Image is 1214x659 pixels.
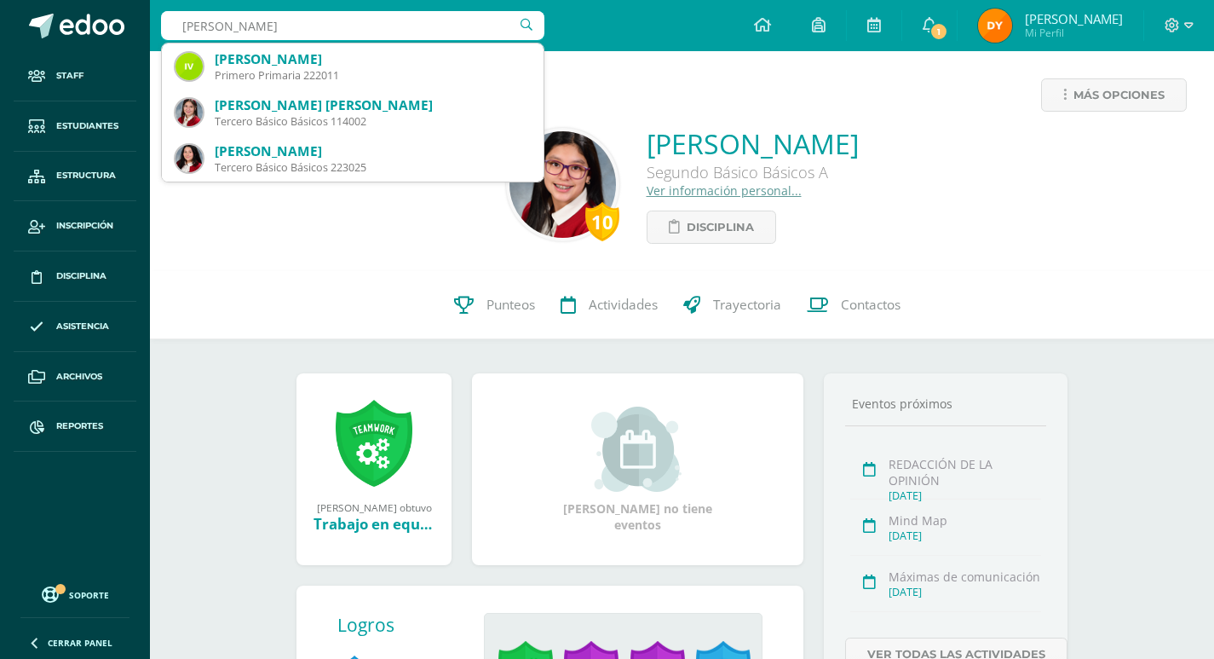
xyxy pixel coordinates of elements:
[48,637,112,649] span: Cerrar panel
[14,352,136,402] a: Archivos
[215,142,530,160] div: [PERSON_NAME]
[14,402,136,452] a: Reportes
[175,145,203,172] img: a1aef6fa6dbe751e88867f7cfc3f98c7.png
[687,211,754,243] span: Disciplina
[591,407,684,492] img: event_small.png
[589,296,658,314] span: Actividades
[56,269,106,283] span: Disciplina
[56,69,83,83] span: Staff
[56,419,103,433] span: Reportes
[14,51,136,101] a: Staff
[14,152,136,202] a: Estructura
[1025,26,1123,40] span: Mi Perfil
[20,582,129,605] a: Soporte
[1041,78,1187,112] a: Más opciones
[713,296,781,314] span: Trayectoria
[14,251,136,302] a: Disciplina
[553,407,723,533] div: [PERSON_NAME] no tiene eventos
[56,219,113,233] span: Inscripción
[314,514,434,534] div: Trabajo en equipo
[215,50,530,68] div: [PERSON_NAME]
[647,162,859,182] div: Segundo Básico Básicos A
[161,11,544,40] input: Busca un usuario...
[585,202,619,241] div: 10
[215,114,530,129] div: Tercero Básico Básicos 114002
[486,296,535,314] span: Punteos
[56,370,102,384] span: Archivos
[14,101,136,152] a: Estudiantes
[548,271,670,339] a: Actividades
[314,500,434,514] div: [PERSON_NAME] obtuvo
[215,96,530,114] div: [PERSON_NAME] [PERSON_NAME]
[215,68,530,83] div: Primero Primaria 222011
[509,131,616,238] img: 0b486136cdf5147f493e59550ba24d2b.png
[670,271,794,339] a: Trayectoria
[889,488,1041,503] div: [DATE]
[647,211,776,244] a: Disciplina
[14,201,136,251] a: Inscripción
[845,396,1046,412] div: Eventos próximos
[841,296,900,314] span: Contactos
[929,22,948,41] span: 1
[56,169,116,182] span: Estructura
[215,160,530,175] div: Tercero Básico Básicos 223025
[794,271,913,339] a: Contactos
[69,589,109,601] span: Soporte
[889,529,1041,543] div: [DATE]
[14,302,136,352] a: Asistencia
[889,456,1041,488] div: REDACCIÓN DE LA OPINIÓN
[889,512,1041,529] div: Mind Map
[647,125,859,162] a: [PERSON_NAME]
[647,182,802,199] a: Ver información personal...
[889,585,1041,599] div: [DATE]
[889,569,1041,585] div: Máximas de comunicación
[175,53,203,80] img: 5dda4e237e75bb817cfca0703e10eeae.png
[56,320,109,333] span: Asistencia
[56,119,118,133] span: Estudiantes
[175,99,203,126] img: d39c6b60972f7664a848e24d67631e37.png
[337,613,470,637] div: Logros
[1025,10,1123,27] span: [PERSON_NAME]
[1073,79,1165,111] span: Más opciones
[978,9,1012,43] img: 037b6ea60564a67d0a4f148695f9261a.png
[441,271,548,339] a: Punteos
